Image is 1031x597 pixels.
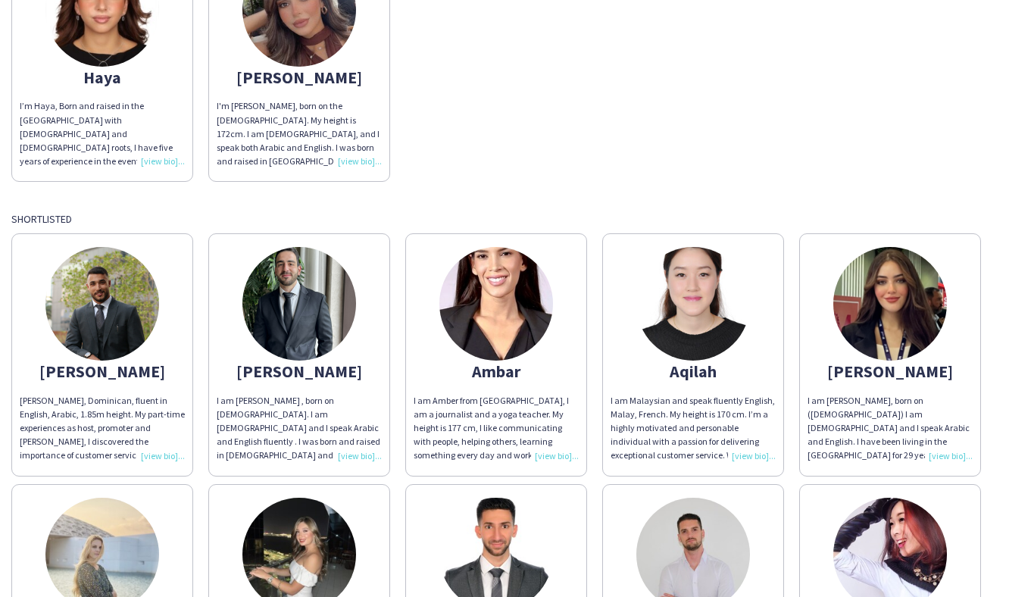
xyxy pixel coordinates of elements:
img: thumb-65573fa8c7a8a.png [833,247,947,361]
img: thumb-63710ea43099c.jpg [636,247,750,361]
div: I am Amber from [GEOGRAPHIC_DATA], I am a journalist and a yoga teacher. My height is 177 cm, I l... [414,394,579,463]
div: [PERSON_NAME] [20,364,185,378]
img: thumb-6792a17ece9ec.jpeg [439,247,553,361]
div: I'm [PERSON_NAME], born on the [DEMOGRAPHIC_DATA]. My height is 172cm. I am [DEMOGRAPHIC_DATA], a... [217,99,382,168]
div: [PERSON_NAME] [217,364,382,378]
div: Ambar [414,364,579,378]
div: Shortlisted [11,212,1020,226]
div: [PERSON_NAME] [217,70,382,84]
span: I am [PERSON_NAME], born on ([DEMOGRAPHIC_DATA]) I am [DEMOGRAPHIC_DATA] and I speak Arabic and E... [808,395,972,502]
div: [PERSON_NAME] [808,364,973,378]
div: I’m Haya, Born and raised in the [GEOGRAPHIC_DATA] with [DEMOGRAPHIC_DATA] and [DEMOGRAPHIC_DATA]... [20,99,185,168]
div: I am Malaysian and speak fluently English, Malay, French. My height is 170 cm. I’m a highly motiv... [611,394,776,463]
div: Haya [20,70,185,84]
div: [PERSON_NAME], Dominican, fluent in English, Arabic, 1.85m height. My part-time experiences as ho... [20,394,185,463]
div: I am [PERSON_NAME] , born on [DEMOGRAPHIC_DATA]. I am [DEMOGRAPHIC_DATA] and I speak Arabic and E... [217,394,382,463]
div: Aqilah [611,364,776,378]
img: thumb-522eba01-378c-4e29-824e-2a9222cc89e5.jpg [242,247,356,361]
img: thumb-3b4bedbe-2bfe-446a-a964-4b882512f058.jpg [45,247,159,361]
